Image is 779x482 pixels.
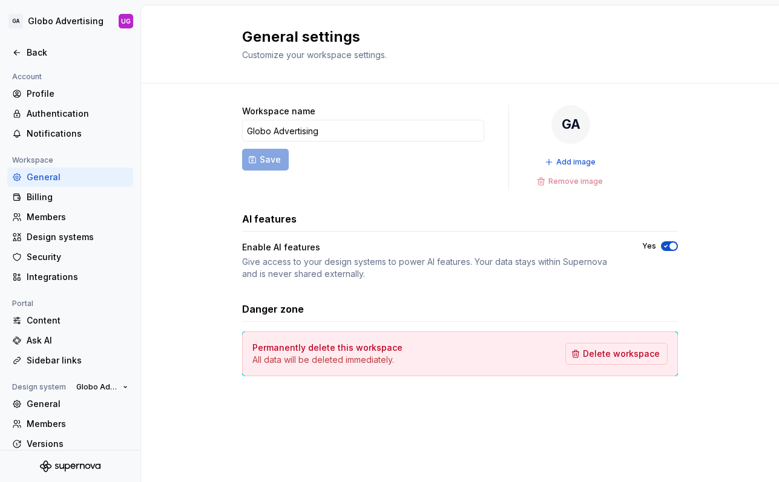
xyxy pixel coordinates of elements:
span: Delete workspace [583,348,660,360]
div: GA [8,14,23,28]
div: Authentication [27,108,128,120]
div: Content [27,314,128,327]
span: Add image [556,157,596,167]
a: Billing [7,187,133,207]
a: Versions [7,434,133,454]
h3: Danger zone [242,302,304,316]
a: Members [7,414,133,434]
div: Design system [7,380,71,394]
label: Yes [642,241,656,251]
a: Ask AI [7,331,133,350]
div: UG [121,16,131,26]
a: Members [7,207,133,227]
div: Billing [27,191,128,203]
a: Sidebar links [7,351,133,370]
label: Workspace name [242,105,315,117]
h4: Permanently delete this workspace [252,342,403,354]
a: Content [7,311,133,330]
a: Profile [7,84,133,103]
div: Globo Advertising [28,15,104,27]
div: Portal [7,296,38,311]
a: Integrations [7,267,133,287]
div: Give access to your design systems to power AI features. Your data stays within Supernova and is ... [242,256,620,280]
a: Authentication [7,104,133,123]
a: General [7,168,133,187]
button: Add image [541,154,601,171]
div: Workspace [7,153,58,168]
button: Delete workspace [565,343,668,365]
a: Security [7,247,133,267]
div: Profile [27,88,128,100]
a: Notifications [7,124,133,143]
div: Enable AI features [242,241,620,253]
div: Versions [27,438,128,450]
span: Globo Advertising [76,382,118,392]
div: Account [7,70,47,84]
div: Back [27,47,128,59]
h2: General settings [242,27,663,47]
div: Members [27,418,128,430]
p: All data will be deleted immediately. [252,354,403,366]
div: Integrations [27,271,128,283]
a: Design systems [7,227,133,247]
a: General [7,394,133,414]
h3: AI features [242,212,297,226]
div: General [27,398,128,410]
div: Ask AI [27,334,128,347]
div: GA [551,105,590,144]
div: Design systems [27,231,128,243]
div: Security [27,251,128,263]
div: General [27,171,128,183]
div: Notifications [27,128,128,140]
svg: Supernova Logo [40,460,100,472]
button: GAGlobo AdvertisingUG [2,8,138,34]
span: Customize your workspace settings. [242,50,387,60]
div: Sidebar links [27,354,128,366]
div: Members [27,211,128,223]
a: Back [7,43,133,62]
